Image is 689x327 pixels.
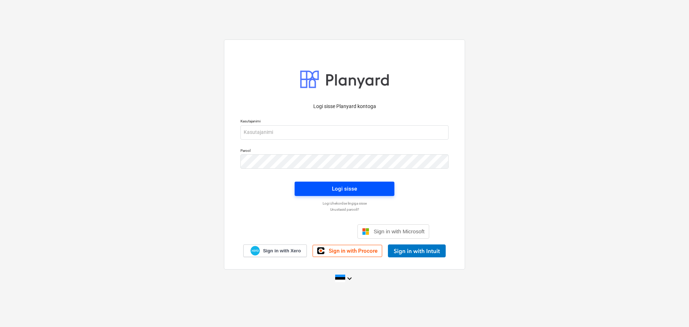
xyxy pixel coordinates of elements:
[240,103,449,110] p: Logi sisse Planyard kontoga
[237,201,452,206] a: Logi ühekordse lingiga sisse
[237,207,452,212] a: Unustasid parooli?
[240,119,449,125] p: Kasutajanimi
[329,248,378,254] span: Sign in with Procore
[256,224,355,239] iframe: Sisselogimine Google'i nupu abil
[250,246,260,256] img: Xero logo
[362,228,369,235] img: Microsoft logo
[332,184,357,193] div: Logi sisse
[243,244,307,257] a: Sign in with Xero
[240,148,449,154] p: Parool
[374,228,425,234] span: Sign in with Microsoft
[240,125,449,140] input: Kasutajanimi
[295,182,394,196] button: Logi sisse
[313,245,382,257] a: Sign in with Procore
[263,248,301,254] span: Sign in with Xero
[345,274,354,283] i: keyboard_arrow_down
